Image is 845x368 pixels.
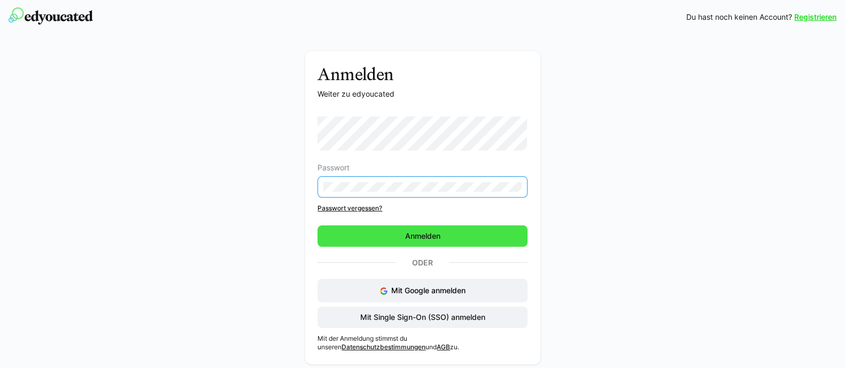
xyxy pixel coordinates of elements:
[437,343,450,351] a: AGB
[317,334,527,351] p: Mit der Anmeldung stimmst du unseren und zu.
[359,312,487,323] span: Mit Single Sign-On (SSO) anmelden
[317,89,527,99] p: Weiter zu edyoucated
[794,12,836,22] a: Registrieren
[317,204,527,213] a: Passwort vergessen?
[686,12,792,22] span: Du hast noch keinen Account?
[9,7,93,25] img: edyoucated
[317,64,527,84] h3: Anmelden
[396,255,448,270] p: Oder
[317,163,350,172] span: Passwort
[317,225,527,247] button: Anmelden
[404,231,442,241] span: Anmelden
[342,343,425,351] a: Datenschutzbestimmungen
[317,279,527,302] button: Mit Google anmelden
[317,307,527,328] button: Mit Single Sign-On (SSO) anmelden
[391,286,466,295] span: Mit Google anmelden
